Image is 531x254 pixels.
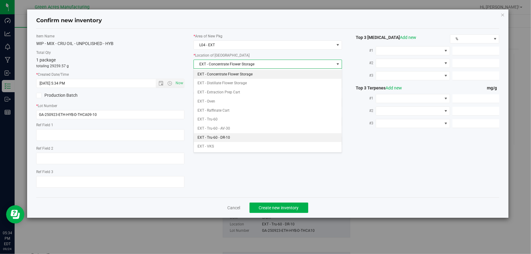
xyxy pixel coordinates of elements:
label: Item Name [36,33,184,39]
button: Create new inventory [250,203,308,213]
a: Add new [400,35,417,40]
span: Top 3 [MEDICAL_DATA] [351,35,417,40]
label: #2 [351,105,376,116]
label: Location of [GEOGRAPHIC_DATA] [194,53,342,58]
label: #3 [351,70,376,81]
span: Open the date view [156,81,166,86]
span: L04 - EXT [194,41,334,49]
span: mg/g [487,85,499,90]
label: Lot Number [36,103,184,109]
span: 1 package [36,57,56,62]
span: EXT - Concentrate Flower Storage [194,60,334,68]
li: EXT - Extraction Prep Cart [194,88,342,97]
span: Top 3 Terpenes [351,85,402,90]
label: Ref Field 2 [36,146,184,151]
div: WIP - MIX - CRU OIL - UNPOLISHED - HYB [36,40,184,47]
label: Production Batch [36,92,106,99]
a: Add new [386,85,402,90]
label: #2 [351,57,376,68]
li: EXT - Raffinate Cart [194,106,342,115]
label: #1 [351,45,376,56]
label: Ref Field 3 [36,169,184,175]
li: EXT - Tru-60 - AV-30 [194,124,342,133]
label: Ref Field 1 [36,122,184,128]
label: #1 [351,93,376,104]
a: Cancel [228,205,240,211]
span: select [334,60,342,68]
li: EXT - Concentrate Flower Storage [194,70,342,79]
label: Area of New Pkg [194,33,342,39]
span: Set Current date [174,79,185,88]
iframe: Resource center [6,205,24,224]
li: EXT - Tru-60 - DR-10 [194,133,342,142]
span: % [450,35,491,43]
p: totaling 29259.57 g [36,63,184,69]
li: EXT - Oven [194,97,342,106]
li: EXT - Distillate Flower Storage [194,79,342,88]
li: EXT - VKS [194,142,342,151]
label: Created Date/Time [36,72,184,77]
h4: Confirm new inventory [36,17,102,25]
span: Create new inventory [259,205,299,210]
label: #3 [351,118,376,129]
span: Open the time view [165,81,175,86]
li: EXT - Tru-60 [194,115,342,124]
label: Total Qty [36,50,184,55]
